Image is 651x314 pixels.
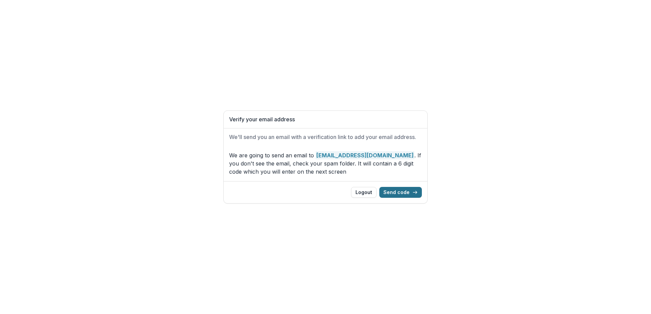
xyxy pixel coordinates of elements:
strong: [EMAIL_ADDRESS][DOMAIN_NAME] [316,151,414,159]
button: Send code [379,187,422,198]
h1: Verify your email address [229,116,422,123]
h2: We'll send you an email with a verification link to add your email address. [229,134,422,140]
button: Logout [351,187,377,198]
p: We are going to send an email to . If you don't see the email, check your spam folder. It will co... [229,151,422,176]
